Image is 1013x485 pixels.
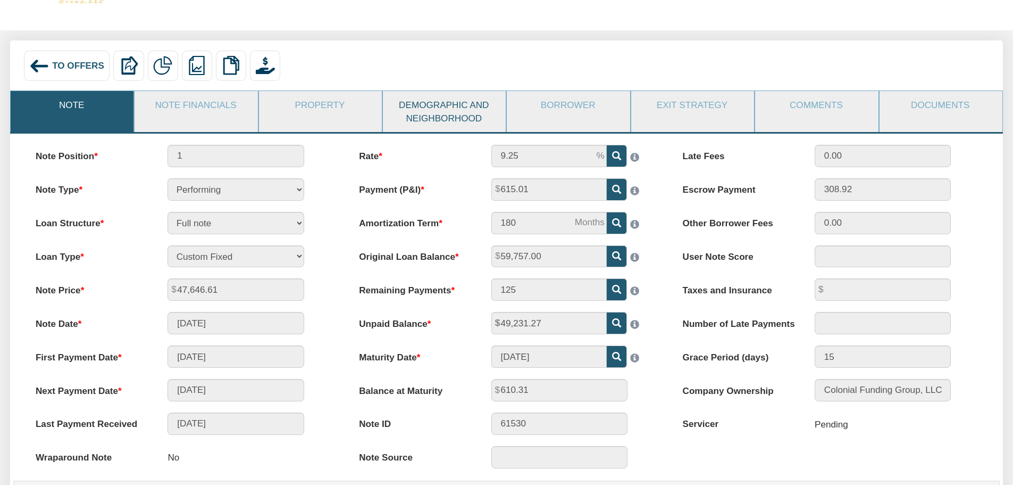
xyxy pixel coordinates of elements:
[168,312,304,334] input: MM/DD/YYYY
[348,278,480,297] label: Remaining Payments
[168,346,304,368] input: MM/DD/YYYY
[24,245,157,264] label: Loan Type
[348,446,480,464] label: Note Source
[815,413,848,436] div: Pending
[135,91,256,119] a: Note Financials
[168,413,304,435] input: MM/DD/YYYY
[153,56,172,75] img: partial.png
[491,145,607,167] input: This field can contain only numeric characters
[221,56,240,75] img: copy.png
[672,413,804,431] label: Servicer
[507,91,629,119] a: Borrower
[880,91,1001,119] a: Documents
[348,212,480,230] label: Amortization Term
[491,346,607,368] input: MM/DD/YYYY
[348,245,480,264] label: Original Loan Balance
[24,379,157,397] label: Next Payment Date
[348,145,480,163] label: Rate
[24,178,157,196] label: Note Type
[168,379,304,401] input: MM/DD/YYYY
[168,446,179,470] p: No
[24,278,157,297] label: Note Price
[348,178,480,196] label: Payment (P&I)
[24,346,157,364] label: First Payment Date
[24,446,157,464] label: Wraparound Note
[52,60,104,71] span: To Offers
[348,379,480,397] label: Balance at Maturity
[119,56,138,75] img: export.svg
[187,56,206,75] img: reports.png
[24,312,157,330] label: Note Date
[672,212,804,230] label: Other Borrower Fees
[672,379,804,397] label: Company Ownership
[29,56,49,76] img: back_arrow_left_icon.svg
[11,91,132,119] a: Note
[672,245,804,264] label: User Note Score
[259,91,381,119] a: Property
[383,91,505,132] a: Demographic and Neighborhood
[256,56,275,75] img: purchase_offer.png
[24,145,157,163] label: Note Position
[672,278,804,297] label: Taxes and Insurance
[631,91,753,119] a: Exit Strategy
[755,91,877,119] a: Comments
[348,312,480,330] label: Unpaid Balance
[348,413,480,431] label: Note ID
[672,178,804,196] label: Escrow Payment
[24,413,157,431] label: Last Payment Received
[672,346,804,364] label: Grace Period (days)
[348,346,480,364] label: Maturity Date
[24,212,157,230] label: Loan Structure
[672,145,804,163] label: Late Fees
[672,312,804,330] label: Number of Late Payments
